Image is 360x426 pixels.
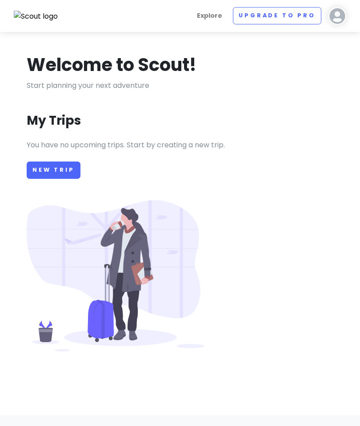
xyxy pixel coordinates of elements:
[193,7,226,24] a: Explore
[328,7,346,25] img: User profile
[27,113,81,129] h3: My Trips
[27,162,80,179] a: New Trip
[233,7,321,24] a: Upgrade to Pro
[27,139,333,151] p: You have no upcoming trips. Start by creating a new trip.
[27,80,333,91] p: Start planning your next adventure
[27,200,204,351] img: Person with luggage at airport
[27,53,196,76] h1: Welcome to Scout!
[14,11,58,22] img: Scout logo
